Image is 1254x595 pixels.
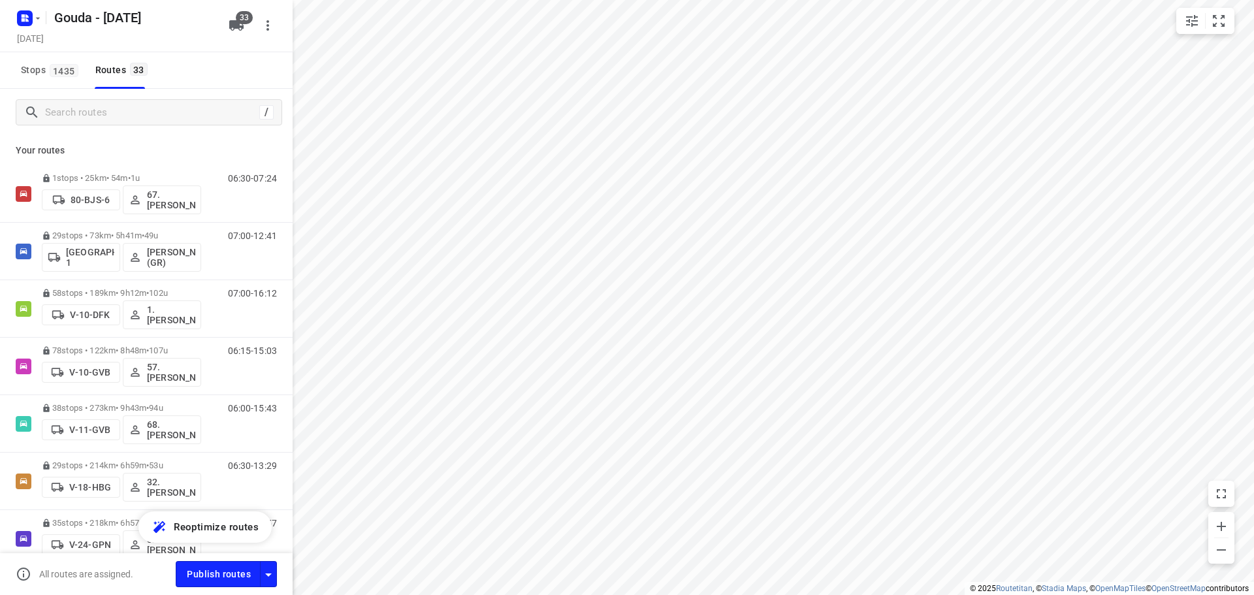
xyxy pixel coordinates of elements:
span: 1u [131,173,140,183]
p: Your routes [16,144,277,157]
p: 1. [PERSON_NAME] [147,304,195,325]
span: 1435 [50,64,78,77]
p: 58 stops • 189km • 9h12m [42,288,201,298]
p: 29 stops • 73km • 5h41m [42,231,201,240]
p: 29 stops • 214km • 6h59m [42,460,201,470]
span: Publish routes [187,566,251,583]
li: © 2025 , © , © © contributors [970,584,1249,593]
button: [PERSON_NAME] (GR) [123,243,201,272]
span: • [146,403,149,413]
p: V-11-GVB [69,425,110,435]
input: Search routes [45,103,259,123]
p: [PERSON_NAME] (GR) [147,247,195,268]
span: • [128,173,131,183]
p: 06:00-15:43 [228,403,277,413]
a: OpenStreetMap [1151,584,1206,593]
button: 80-BJS-6 [42,189,120,210]
button: [GEOGRAPHIC_DATA] 1 [42,243,120,272]
p: V-18-HBG [69,482,111,492]
span: 33 [236,11,253,24]
span: 53u [149,460,163,470]
p: V-10-GVB [69,367,110,378]
p: 80-BJS-6 [71,195,110,205]
button: 1. [PERSON_NAME] [123,300,201,329]
button: Map settings [1179,8,1205,34]
span: 102u [149,288,168,298]
p: 68.[PERSON_NAME] [147,419,195,440]
a: Routetitan [996,584,1033,593]
p: V-10-DFK [70,310,110,320]
span: 94u [149,403,163,413]
button: 68.[PERSON_NAME] [123,415,201,444]
button: 82. [PERSON_NAME] [123,530,201,559]
button: More [255,12,281,39]
p: 67. [PERSON_NAME] [147,189,195,210]
button: V-10-GVB [42,362,120,383]
p: 06:15-15:03 [228,346,277,356]
p: 06:30-13:29 [228,460,277,471]
p: 82. [PERSON_NAME] [147,534,195,555]
span: • [146,346,149,355]
span: 33 [130,63,148,76]
span: 49u [144,231,158,240]
p: All routes are assigned. [39,569,133,579]
div: Routes [95,62,152,78]
span: • [146,288,149,298]
span: Stops [21,62,82,78]
span: • [142,231,144,240]
button: V-24-GPN [42,534,120,555]
button: 32. [PERSON_NAME] [123,473,201,502]
p: 06:30-07:24 [228,173,277,184]
p: 38 stops • 273km • 9h43m [42,403,201,413]
p: [GEOGRAPHIC_DATA] 1 [66,247,114,268]
button: V-11-GVB [42,419,120,440]
span: 107u [149,346,168,355]
p: 07:00-16:12 [228,288,277,298]
div: Driver app settings [261,566,276,582]
span: • [146,460,149,470]
p: 35 stops • 218km • 6h57m [42,518,201,528]
a: Stadia Maps [1042,584,1086,593]
button: V-10-DFK [42,304,120,325]
button: 67. [PERSON_NAME] [123,185,201,214]
p: 57. [PERSON_NAME] [147,362,195,383]
button: 57. [PERSON_NAME] [123,358,201,387]
p: 07:00-12:41 [228,231,277,241]
button: Publish routes [176,561,261,587]
button: Fit zoom [1206,8,1232,34]
p: 32. [PERSON_NAME] [147,477,195,498]
div: small contained button group [1176,8,1234,34]
h5: Rename [49,7,218,28]
p: V-24-GPN [69,539,111,550]
a: OpenMapTiles [1095,584,1146,593]
button: Reoptimize routes [138,511,272,543]
button: V-18-HBG [42,477,120,498]
span: Reoptimize routes [174,519,259,536]
h5: Project date [12,31,49,46]
div: / [259,105,274,120]
p: 1 stops • 25km • 54m [42,173,201,183]
button: 33 [223,12,249,39]
p: 78 stops • 122km • 8h48m [42,346,201,355]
